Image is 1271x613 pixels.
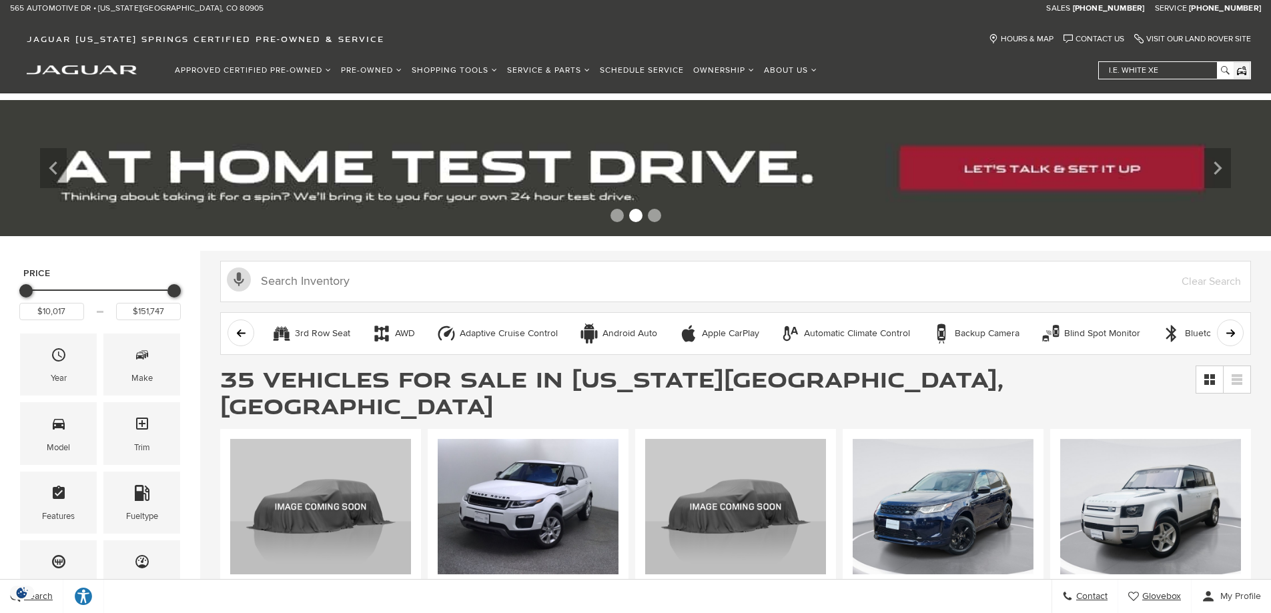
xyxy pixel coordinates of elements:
a: Visit Our Land Rover Site [1134,34,1251,44]
div: Make [131,371,153,386]
div: Minimum Price [19,284,33,297]
a: Hours & Map [989,34,1053,44]
span: Model [51,412,67,440]
div: FeaturesFeatures [20,472,97,534]
div: Mileage [127,578,157,592]
span: Fueltype [134,482,150,509]
div: MakeMake [103,334,180,396]
span: Mileage [134,550,150,578]
button: Backup CameraBackup Camera [924,320,1027,348]
a: Grid View [1196,366,1223,393]
span: Make [134,344,150,371]
span: Glovebox [1139,591,1181,602]
div: Model [47,440,70,455]
div: FueltypeFueltype [103,472,180,534]
input: i.e. White XE [1099,62,1232,79]
a: Contact Us [1064,34,1124,44]
a: About Us [759,59,822,82]
div: Price [19,279,181,320]
div: Apple CarPlay [702,328,759,340]
div: 3rd Row Seat [295,328,350,340]
button: Automatic Climate ControlAutomatic Climate Control [773,320,917,348]
button: scroll left [228,320,254,346]
div: Maximum Price [167,284,181,297]
span: Year [51,344,67,371]
img: Jaguar [27,65,137,75]
div: Adaptive Cruise Control [460,328,558,340]
a: [PHONE_NUMBER] [1189,3,1261,14]
span: Trim [134,412,150,440]
a: 565 Automotive Dr • [US_STATE][GEOGRAPHIC_DATA], CO 80905 [10,3,264,14]
div: TransmissionTransmission [20,540,97,602]
section: Click to Open Cookie Consent Modal [7,586,37,600]
div: ModelModel [20,402,97,464]
h5: Price [23,267,177,279]
a: [PHONE_NUMBER] [1073,3,1145,14]
span: Sales [1046,3,1070,13]
div: Backup Camera [955,328,1019,340]
div: Features [42,509,75,524]
div: Blind Spot Monitor [1041,324,1061,344]
div: Transmission [34,578,83,592]
div: Explore your accessibility options [63,586,103,606]
button: Apple CarPlayApple CarPlay [671,320,767,348]
span: Go to slide 3 [648,209,661,222]
div: 3rd Row Seat [272,324,292,344]
img: 2020 Land Rover Discovery HSE [645,439,826,574]
span: Service [1155,3,1187,13]
button: Open user profile menu [1192,580,1271,613]
div: Fueltype [126,509,158,524]
div: AWD [395,328,415,340]
button: 3rd Row Seat3rd Row Seat [264,320,358,348]
span: My Profile [1215,591,1261,602]
div: AWD [372,324,392,344]
div: Previous [40,148,67,188]
a: Explore your accessibility options [63,580,104,613]
div: Android Auto [602,328,657,340]
div: Bluetooth [1162,324,1182,344]
div: Adaptive Cruise Control [436,324,456,344]
span: Contact [1073,591,1108,602]
button: Adaptive Cruise ControlAdaptive Cruise Control [429,320,565,348]
span: Jaguar [US_STATE] Springs Certified Pre-Owned & Service [27,34,384,44]
div: Backup Camera [931,324,951,344]
a: Jaguar [US_STATE] Springs Certified Pre-Owned & Service [20,34,391,44]
div: Automatic Climate Control [781,324,801,344]
div: Android Auto [579,324,599,344]
img: 2020 Land Rover Defender 110 SE [1060,439,1241,574]
a: Approved Certified Pre-Owned [170,59,336,82]
span: Features [51,482,67,509]
input: Maximum [116,303,181,320]
img: 2022 Land Rover Discovery Sport S R-Dynamic [853,439,1033,574]
div: Year [51,371,67,386]
div: Trim [134,440,150,455]
span: Transmission [51,550,67,578]
div: YearYear [20,334,97,396]
img: Opt-Out Icon [7,586,37,600]
input: Minimum [19,303,84,320]
div: TrimTrim [103,402,180,464]
button: BluetoothBluetooth [1154,320,1232,348]
button: scroll right [1217,320,1244,346]
input: Search Inventory [220,261,1251,302]
a: Service & Parts [502,59,595,82]
span: Go to slide 2 [629,209,643,222]
nav: Main Navigation [170,59,822,82]
div: Bluetooth [1185,328,1225,340]
svg: Click to toggle on voice search [227,267,251,291]
div: Next [1204,148,1231,188]
a: Ownership [689,59,759,82]
div: Apple CarPlay [679,324,699,344]
img: 2017 Land Rover Range Rover Evoque SE Premium [438,439,618,574]
div: Automatic Climate Control [804,328,910,340]
a: Pre-Owned [336,59,407,82]
button: AWDAWD [364,320,422,348]
a: Glovebox [1118,580,1192,613]
div: Blind Spot Monitor [1064,328,1140,340]
img: 2011 Land Rover LR4 HSE [230,439,411,574]
a: Shopping Tools [407,59,502,82]
a: jaguar [27,63,137,75]
button: Android AutoAndroid Auto [572,320,665,348]
div: MileageMileage [103,540,180,602]
a: Schedule Service [595,59,689,82]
